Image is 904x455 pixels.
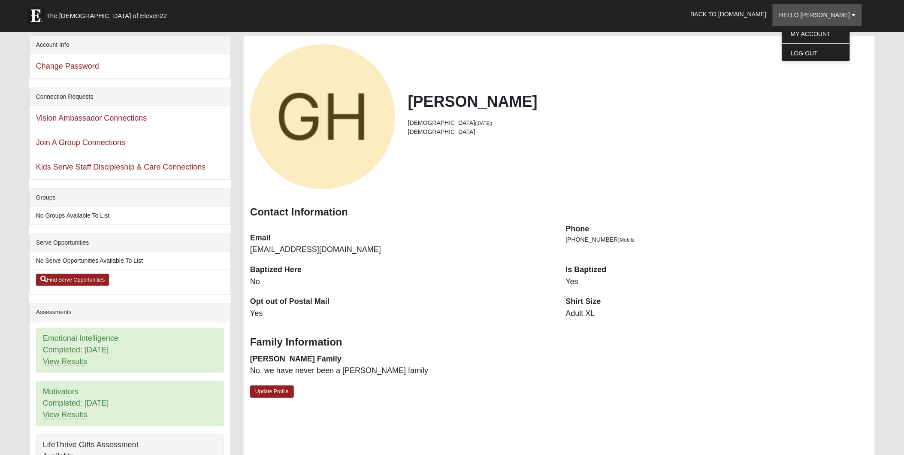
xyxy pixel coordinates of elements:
[30,303,230,322] div: Assessments
[30,234,230,252] div: Serve Opportunities
[30,252,230,270] li: No Serve Opportunities Available To List
[773,4,862,26] a: Hello [PERSON_NAME]
[36,274,109,286] a: Find Serve Opportunities
[36,163,206,171] a: Kids Serve Staff Discipleship & Care Connections
[43,357,88,366] a: View Results
[30,189,230,207] div: Groups
[36,382,224,425] div: Motivators Completed: [DATE]
[250,276,553,288] dd: No
[250,385,294,398] a: Update Profile
[782,48,850,59] a: Log Out
[36,62,99,70] a: Change Password
[30,207,230,224] li: No Groups Available To List
[23,3,194,24] a: The [DEMOGRAPHIC_DATA] of Eleven22
[250,365,553,376] dd: No, we have never been a [PERSON_NAME] family
[30,36,230,54] div: Account Info
[566,308,869,319] dd: Adult XL
[36,328,224,372] div: Emotional Intelligence Completed: [DATE]
[43,410,88,419] a: View Results
[408,127,868,136] li: [DEMOGRAPHIC_DATA]
[36,138,125,147] a: Join A Group Connections
[27,7,44,24] img: Eleven22 logo
[36,114,147,122] a: Vision Ambassador Connections
[250,296,553,307] dt: Opt out of Postal Mail
[250,206,868,218] h3: Contact Information
[408,118,868,127] li: [DEMOGRAPHIC_DATA]
[250,354,553,365] dt: [PERSON_NAME] Family
[250,244,553,255] dd: [EMAIL_ADDRESS][DOMAIN_NAME]
[475,121,493,126] small: ([DATE])
[684,3,773,25] a: Back to [DOMAIN_NAME]
[566,264,869,276] dt: Is Baptized
[779,12,850,18] span: Hello [PERSON_NAME]
[566,224,869,235] dt: Phone
[30,88,230,106] div: Connection Requests
[782,28,850,39] a: My Account
[620,237,635,243] span: Mobile
[250,44,395,189] a: View Fullsize Photo
[250,264,553,276] dt: Baptized Here
[250,233,553,244] dt: Email
[46,12,167,20] span: The [DEMOGRAPHIC_DATA] of Eleven22
[566,276,869,288] dd: Yes
[250,308,553,319] dd: Yes
[408,92,868,111] h2: [PERSON_NAME]
[250,336,868,349] h3: Family Information
[566,235,869,244] li: [PHONE_NUMBER]
[566,296,869,307] dt: Shirt Size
